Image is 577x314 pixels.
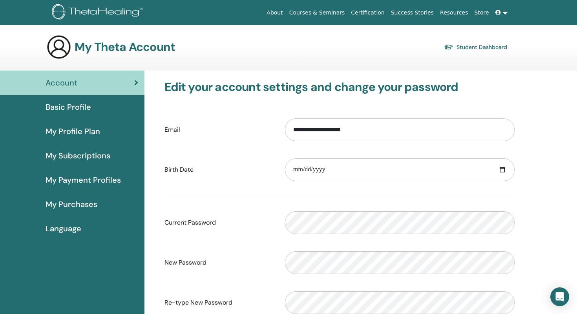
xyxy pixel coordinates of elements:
span: My Subscriptions [46,150,110,162]
label: Re-type New Password [159,295,279,310]
h3: My Theta Account [75,40,175,54]
a: Student Dashboard [444,42,507,53]
a: Store [471,5,492,20]
span: My Payment Profiles [46,174,121,186]
span: Language [46,223,81,234]
span: My Purchases [46,198,97,210]
a: Success Stories [388,5,437,20]
span: Account [46,77,77,89]
div: Open Intercom Messenger [550,287,569,306]
label: Birth Date [159,162,279,177]
label: Email [159,122,279,137]
span: My Profile Plan [46,125,100,137]
h3: Edit your account settings and change your password [164,80,515,94]
label: Current Password [159,215,279,230]
a: About [263,5,286,20]
a: Resources [437,5,471,20]
img: logo.png [52,4,146,22]
img: graduation-cap.svg [444,44,453,51]
span: Basic Profile [46,101,91,113]
a: Courses & Seminars [286,5,348,20]
img: generic-user-icon.jpg [46,34,71,60]
label: New Password [159,255,279,270]
a: Certification [348,5,387,20]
